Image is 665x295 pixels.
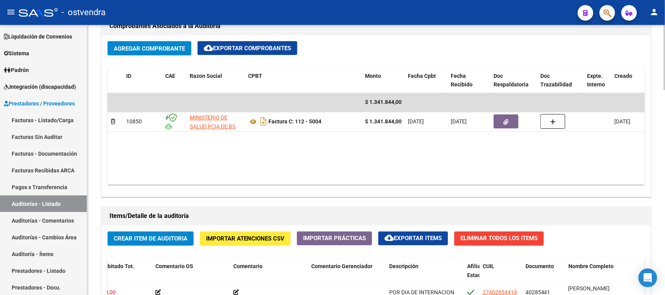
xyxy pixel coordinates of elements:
[308,258,386,293] datatable-header-cell: Comentario Gerenciador
[206,235,284,242] span: Importar Atenciones CSV
[62,4,106,21] span: - ostvendra
[454,232,544,246] button: Eliminar Todos los Items
[4,66,29,74] span: Padrón
[460,235,538,242] span: Eliminar Todos los Items
[365,73,381,79] span: Monto
[365,99,402,105] span: $ 1.341.844,00
[230,258,308,293] datatable-header-cell: Comentario
[162,68,187,94] datatable-header-cell: CAE
[245,68,362,94] datatable-header-cell: CPBT
[4,49,29,58] span: Sistema
[258,116,268,128] i: Descargar documento
[614,119,630,125] span: [DATE]
[311,263,372,270] span: Comentario Gerenciador
[114,235,187,242] span: Crear Item de Auditoria
[483,263,494,270] span: CUIL
[451,119,467,125] span: [DATE]
[297,232,372,246] button: Importar Prácticas
[448,68,490,94] datatable-header-cell: Fecha Recibido
[568,263,614,270] span: Nombre Completo
[98,258,152,293] datatable-header-cell: Debitado Tot.
[155,263,193,270] span: Comentario OS
[408,73,436,79] span: Fecha Cpbt
[614,73,632,79] span: Creado
[108,41,191,56] button: Agregar Comprobante
[584,68,611,94] datatable-header-cell: Expte. Interno
[190,73,222,79] span: Razon Social
[268,119,321,125] strong: Factura C: 112 - 5004
[187,68,245,94] datatable-header-cell: Razon Social
[190,115,235,139] span: MINISTERIO DE SALUD PCIA DE BS AS O. P.
[126,119,142,125] span: 10850
[152,258,230,293] datatable-header-cell: Comentario OS
[649,7,659,17] mat-icon: person
[204,43,213,53] mat-icon: cloud_download
[408,119,424,125] span: [DATE]
[114,45,185,52] span: Agregar Comprobante
[108,232,194,246] button: Crear Item de Auditoria
[126,73,131,79] span: ID
[494,73,529,88] span: Doc Respaldatoria
[385,235,442,242] span: Exportar Items
[303,235,366,242] span: Importar Prácticas
[123,68,162,94] datatable-header-cell: ID
[522,258,565,293] datatable-header-cell: Documento
[4,83,76,91] span: Integración (discapacidad)
[378,232,448,246] button: Exportar Items
[362,68,405,94] datatable-header-cell: Monto
[389,263,418,270] span: Descripción
[480,258,522,293] datatable-header-cell: CUIL
[464,258,480,293] datatable-header-cell: Afiliado Estado
[467,263,487,279] span: Afiliado Estado
[165,73,175,79] span: CAE
[451,73,473,88] span: Fecha Recibido
[490,68,537,94] datatable-header-cell: Doc Respaldatoria
[587,73,605,88] span: Expte. Interno
[540,73,572,88] span: Doc Trazabilidad
[248,73,262,79] span: CPBT
[365,119,402,125] strong: $ 1.341.844,00
[109,210,643,223] h1: Items/Detalle de la auditoría
[537,68,584,94] datatable-header-cell: Doc Trazabilidad
[4,32,72,41] span: Liquidación de Convenios
[385,234,394,243] mat-icon: cloud_download
[101,263,134,270] span: Debitado Tot.
[526,263,554,270] span: Documento
[386,258,464,293] datatable-header-cell: Descripción
[109,20,643,32] h1: Comprobantes Asociados a la Auditoría
[233,263,263,270] span: Comentario
[405,68,448,94] datatable-header-cell: Fecha Cpbt
[6,7,16,17] mat-icon: menu
[204,45,291,52] span: Exportar Comprobantes
[200,232,291,246] button: Importar Atenciones CSV
[565,258,643,293] datatable-header-cell: Nombre Completo
[198,41,297,55] button: Exportar Comprobantes
[639,269,657,287] div: Open Intercom Messenger
[4,99,75,108] span: Prestadores / Proveedores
